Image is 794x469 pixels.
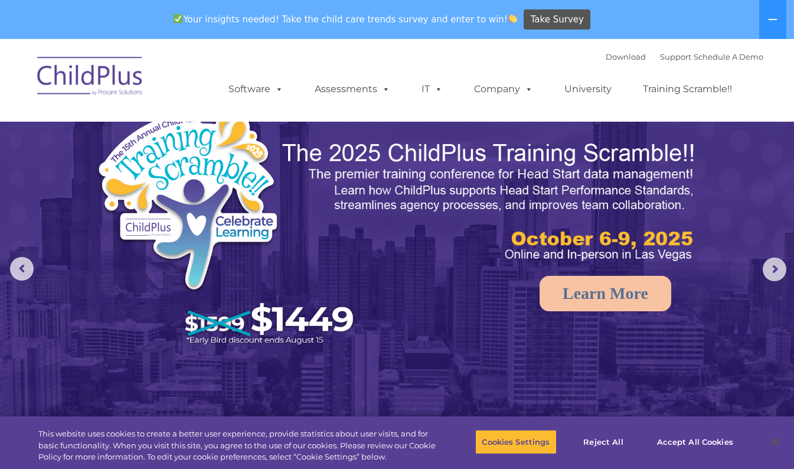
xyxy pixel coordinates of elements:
[462,77,545,101] a: Company
[38,428,437,463] div: This website uses cookies to create a better user experience, provide statistics about user visit...
[164,78,200,87] span: Last name
[31,48,149,108] img: ChildPlus by Procare Solutions
[410,77,455,101] a: IT
[531,9,584,30] span: Take Survey
[169,8,522,31] span: Your insights needed! Take the child care trends survey and enter to win!
[660,52,691,61] a: Support
[475,429,556,454] button: Cookies Settings
[217,77,295,101] a: Software
[694,52,763,61] a: Schedule A Demo
[606,52,763,61] font: |
[651,429,740,454] button: Accept All Cookies
[567,429,641,454] button: Reject All
[631,77,744,101] a: Training Scramble!!
[164,126,214,135] span: Phone number
[540,276,671,311] a: Learn More
[174,14,182,23] img: ✅
[762,429,788,455] button: Close
[553,77,623,101] a: University
[303,77,402,101] a: Assessments
[508,14,517,23] img: 👏
[524,9,590,30] a: Take Survey
[606,52,646,61] a: Download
